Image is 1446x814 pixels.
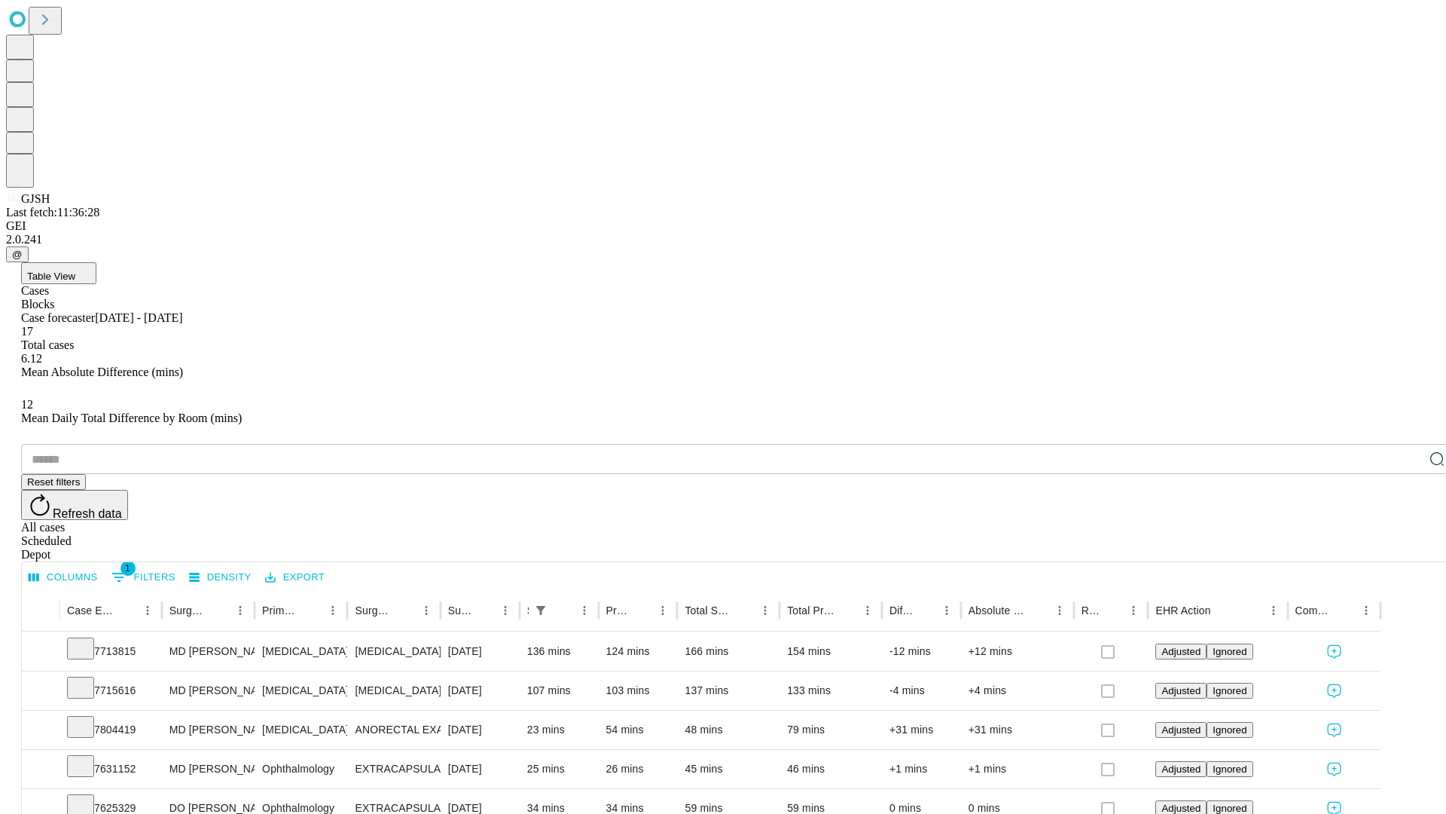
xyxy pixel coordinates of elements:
[889,672,953,710] div: -4 mins
[1263,600,1284,621] button: Menu
[685,632,772,671] div: 166 mins
[395,600,416,621] button: Sort
[29,678,52,705] button: Expand
[574,600,595,621] button: Menu
[787,604,834,617] div: Total Predicted Duration
[606,672,670,710] div: 103 mins
[936,600,957,621] button: Menu
[1335,600,1356,621] button: Sort
[416,600,437,621] button: Menu
[448,672,512,710] div: [DATE]
[67,711,154,749] div: 7804419
[12,249,23,260] span: @
[355,632,432,671] div: [MEDICAL_DATA]
[755,600,776,621] button: Menu
[301,600,322,621] button: Sort
[553,600,574,621] button: Sort
[969,632,1066,671] div: +12 mins
[1161,646,1200,657] span: Adjusted
[185,566,255,589] button: Density
[230,600,251,621] button: Menu
[169,750,247,788] div: MD [PERSON_NAME]
[21,338,74,351] span: Total cases
[21,352,42,365] span: 6.12
[21,262,96,284] button: Table View
[527,632,591,671] div: 136 mins
[1161,803,1200,814] span: Adjusted
[169,632,247,671] div: MD [PERSON_NAME]
[6,219,1440,233] div: GEI
[25,566,102,589] button: Select columns
[631,600,652,621] button: Sort
[322,600,343,621] button: Menu
[29,757,52,783] button: Expand
[67,672,154,710] div: 7715616
[1213,600,1234,621] button: Sort
[915,600,936,621] button: Sort
[889,632,953,671] div: -12 mins
[1213,646,1246,657] span: Ignored
[1207,644,1252,659] button: Ignored
[21,311,95,324] span: Case forecaster
[261,566,328,589] button: Export
[67,604,114,617] div: Case Epic Id
[1213,685,1246,696] span: Ignored
[448,750,512,788] div: [DATE]
[1049,600,1070,621] button: Menu
[652,600,673,621] button: Menu
[355,711,432,749] div: ANORECTAL EXAM UNDER ANESTHESIA
[606,711,670,749] div: 54 mins
[1161,685,1200,696] span: Adjusted
[448,711,512,749] div: [DATE]
[1213,764,1246,775] span: Ignored
[21,366,183,378] span: Mean Absolute Difference (mins)
[448,604,472,617] div: Surgery Date
[53,507,122,520] span: Refresh data
[836,600,857,621] button: Sort
[527,672,591,710] div: 107 mins
[527,750,591,788] div: 25 mins
[1155,761,1207,777] button: Adjusted
[1356,600,1377,621] button: Menu
[29,718,52,744] button: Expand
[685,604,732,617] div: Total Scheduled Duration
[262,750,340,788] div: Ophthalmology
[169,711,247,749] div: MD [PERSON_NAME]
[29,639,52,666] button: Expand
[1102,600,1123,621] button: Sort
[1207,683,1252,699] button: Ignored
[1155,683,1207,699] button: Adjusted
[6,233,1440,246] div: 2.0.241
[685,711,772,749] div: 48 mins
[969,711,1066,749] div: +31 mins
[527,711,591,749] div: 23 mins
[1213,724,1246,736] span: Ignored
[21,490,128,520] button: Refresh data
[889,604,914,617] div: Difference
[606,750,670,788] div: 26 mins
[1123,600,1144,621] button: Menu
[857,600,878,621] button: Menu
[474,600,495,621] button: Sort
[355,672,432,710] div: [MEDICAL_DATA]
[527,604,529,617] div: Scheduled In Room Duration
[1155,644,1207,659] button: Adjusted
[889,711,953,749] div: +31 mins
[209,600,230,621] button: Sort
[21,398,33,411] span: 12
[169,672,247,710] div: MD [PERSON_NAME]
[685,672,772,710] div: 137 mins
[606,604,630,617] div: Predicted In Room Duration
[530,600,551,621] div: 1 active filter
[355,604,392,617] div: Surgery Name
[606,632,670,671] div: 124 mins
[1028,600,1049,621] button: Sort
[787,632,874,671] div: 154 mins
[6,206,99,219] span: Last fetch: 11:36:28
[969,604,1027,617] div: Absolute Difference
[1161,764,1200,775] span: Adjusted
[889,750,953,788] div: +1 mins
[262,632,340,671] div: [MEDICAL_DATA]
[787,672,874,710] div: 133 mins
[448,632,512,671] div: [DATE]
